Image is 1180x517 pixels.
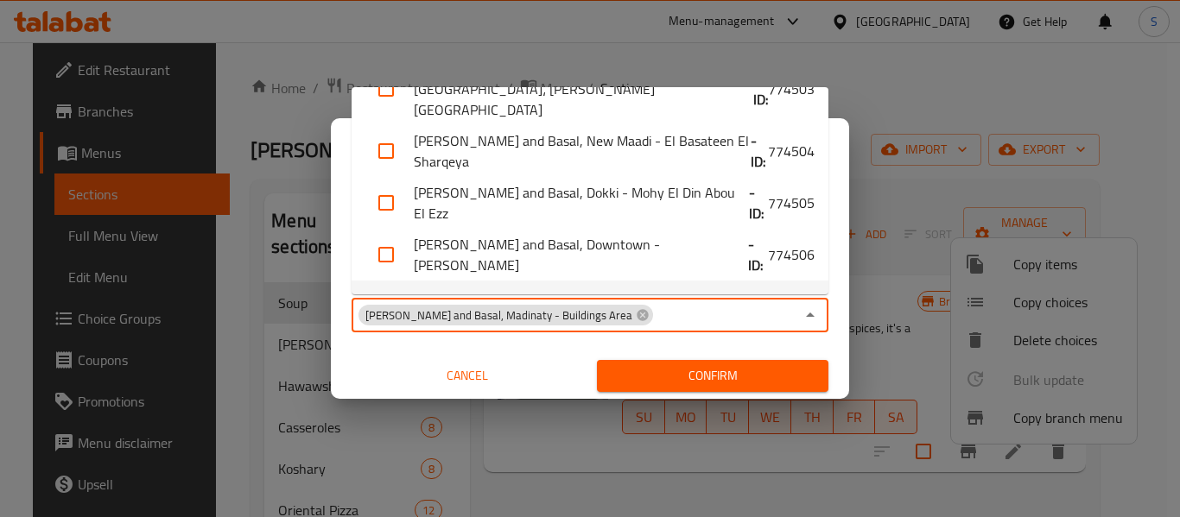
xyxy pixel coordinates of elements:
[798,303,822,327] button: Close
[768,79,815,99] span: 774503
[352,229,828,281] li: [PERSON_NAME] and Basal, Downtown - [PERSON_NAME]
[611,365,815,387] span: Confirm
[352,177,828,229] li: [PERSON_NAME] and Basal, Dokki - Mohy El Din Abou El Ezz
[768,192,815,213] span: 774505
[352,360,583,392] button: Cancel
[352,125,828,177] li: [PERSON_NAME] and Basal, New Maadi - El Basateen El Sharqeya
[768,244,815,265] span: 774506
[352,281,828,332] li: [PERSON_NAME] and Basal, Madinaty - Buildings Area
[597,360,828,392] button: Confirm
[748,234,768,275] b: - ID:
[749,182,768,224] b: - ID:
[768,141,815,161] span: 774504
[352,53,828,125] li: [PERSON_NAME] and [PERSON_NAME], [GEOGRAPHIC_DATA]، [PERSON_NAME][GEOGRAPHIC_DATA]
[751,130,769,172] b: - ID:
[358,305,653,325] div: [PERSON_NAME] and Basal, Madinaty - Buildings Area
[753,68,768,110] b: - ID:
[358,307,639,324] span: [PERSON_NAME] and Basal, Madinaty - Buildings Area
[358,365,576,387] span: Cancel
